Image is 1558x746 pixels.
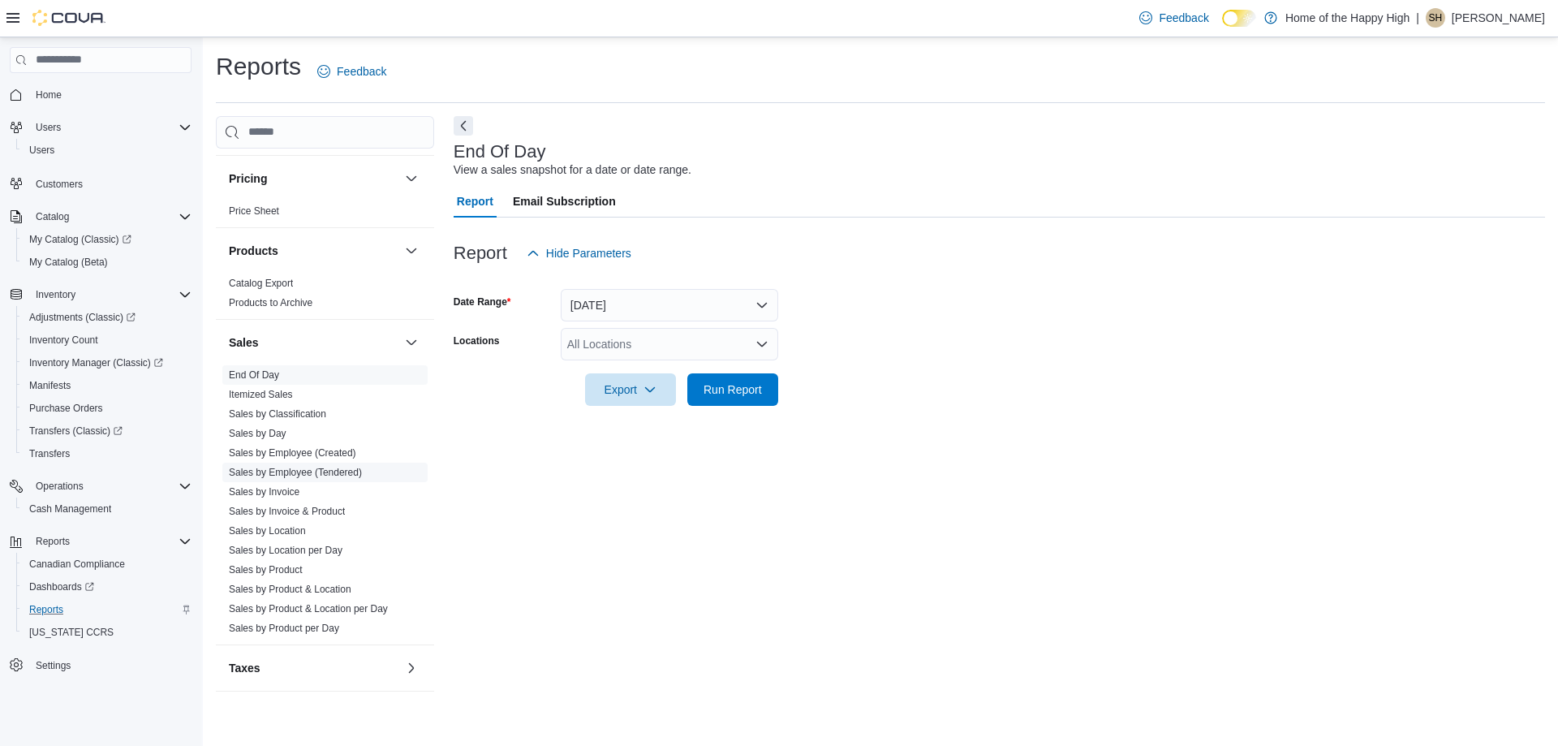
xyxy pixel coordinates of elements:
button: Reports [3,530,198,553]
span: Sales by Product & Location per Day [229,602,388,615]
span: Sales by Product & Location [229,583,351,596]
span: Sales by Location [229,524,306,537]
a: Sales by Classification [229,408,326,420]
span: Transfers (Classic) [29,425,123,438]
a: Price Sheet [229,205,279,217]
span: Reports [23,600,192,619]
button: Products [229,243,398,259]
a: End Of Day [229,369,279,381]
span: Report [457,185,493,218]
a: Sales by Product [229,564,303,576]
a: Sales by Location per Day [229,545,342,556]
span: Sales by Employee (Created) [229,446,356,459]
button: Transfers [16,442,198,465]
span: Canadian Compliance [29,558,125,571]
span: Feedback [1159,10,1208,26]
span: Users [36,121,61,134]
a: Transfers (Classic) [16,420,198,442]
a: Sales by Employee (Tendered) [229,467,362,478]
button: Taxes [402,658,421,678]
span: Users [29,144,54,157]
button: Manifests [16,374,198,397]
a: My Catalog (Classic) [23,230,138,249]
button: Hide Parameters [520,237,638,270]
a: Sales by Employee (Created) [229,447,356,459]
button: Inventory [3,283,198,306]
div: View a sales snapshot for a date or date range. [454,162,691,179]
span: Customers [29,173,192,193]
span: [US_STATE] CCRS [29,626,114,639]
h3: Products [229,243,278,259]
button: Operations [3,475,198,498]
span: Manifests [23,376,192,395]
h3: Pricing [229,170,267,187]
a: Purchase Orders [23,399,110,418]
label: Date Range [454,295,511,308]
a: Transfers [23,444,76,464]
button: Users [29,118,67,137]
button: Taxes [229,660,398,676]
button: Users [3,116,198,139]
button: Cash Management [16,498,198,520]
a: Customers [29,175,89,194]
h3: Report [454,244,507,263]
span: Settings [29,655,192,675]
button: Open list of options [755,338,768,351]
span: Operations [29,476,192,496]
span: Dark Mode [1222,27,1223,28]
a: Sales by Invoice [229,486,299,498]
button: Inventory Count [16,329,198,351]
span: SH [1429,8,1443,28]
span: Settings [36,659,71,672]
div: Products [216,274,434,319]
a: Inventory Count [23,330,105,350]
span: Price Sheet [229,205,279,218]
span: Catalog Export [229,277,293,290]
a: Inventory Manager (Classic) [23,353,170,373]
img: Cova [32,10,105,26]
a: Catalog Export [229,278,293,289]
h3: Taxes [229,660,260,676]
span: Sales by Day [229,427,286,440]
label: Locations [454,334,500,347]
span: Sales by Classification [229,407,326,420]
a: Reports [23,600,70,619]
span: Customers [36,178,83,191]
p: | [1416,8,1419,28]
span: Sales by Location per Day [229,544,342,557]
span: Canadian Compliance [23,554,192,574]
span: Home [29,84,192,105]
span: My Catalog (Classic) [29,233,131,246]
span: Dashboards [29,580,94,593]
span: My Catalog (Beta) [29,256,108,269]
a: Home [29,85,68,105]
span: Washington CCRS [23,623,192,642]
a: Sales by Day [229,428,286,439]
button: My Catalog (Beta) [16,251,198,274]
a: Settings [29,656,77,675]
span: Email Subscription [513,185,616,218]
p: [PERSON_NAME] [1452,8,1545,28]
span: Adjustments (Classic) [29,311,136,324]
span: Sales by Product per Day [229,622,339,635]
a: Sales by Invoice & Product [229,506,345,517]
a: Feedback [311,55,393,88]
a: My Catalog (Classic) [16,228,198,251]
h1: Reports [216,50,301,83]
span: My Catalog (Classic) [23,230,192,249]
a: Cash Management [23,499,118,519]
a: Inventory Manager (Classic) [16,351,198,374]
span: Reports [29,532,192,551]
span: Products to Archive [229,296,312,309]
button: Customers [3,171,198,195]
div: Sales [216,365,434,645]
span: Users [23,140,192,160]
span: Cash Management [23,499,192,519]
span: Manifests [29,379,71,392]
span: Inventory Count [29,334,98,347]
span: Home [36,88,62,101]
a: Feedback [1133,2,1215,34]
span: Sales by Product [229,563,303,576]
a: Products to Archive [229,297,312,308]
span: Transfers [29,447,70,460]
